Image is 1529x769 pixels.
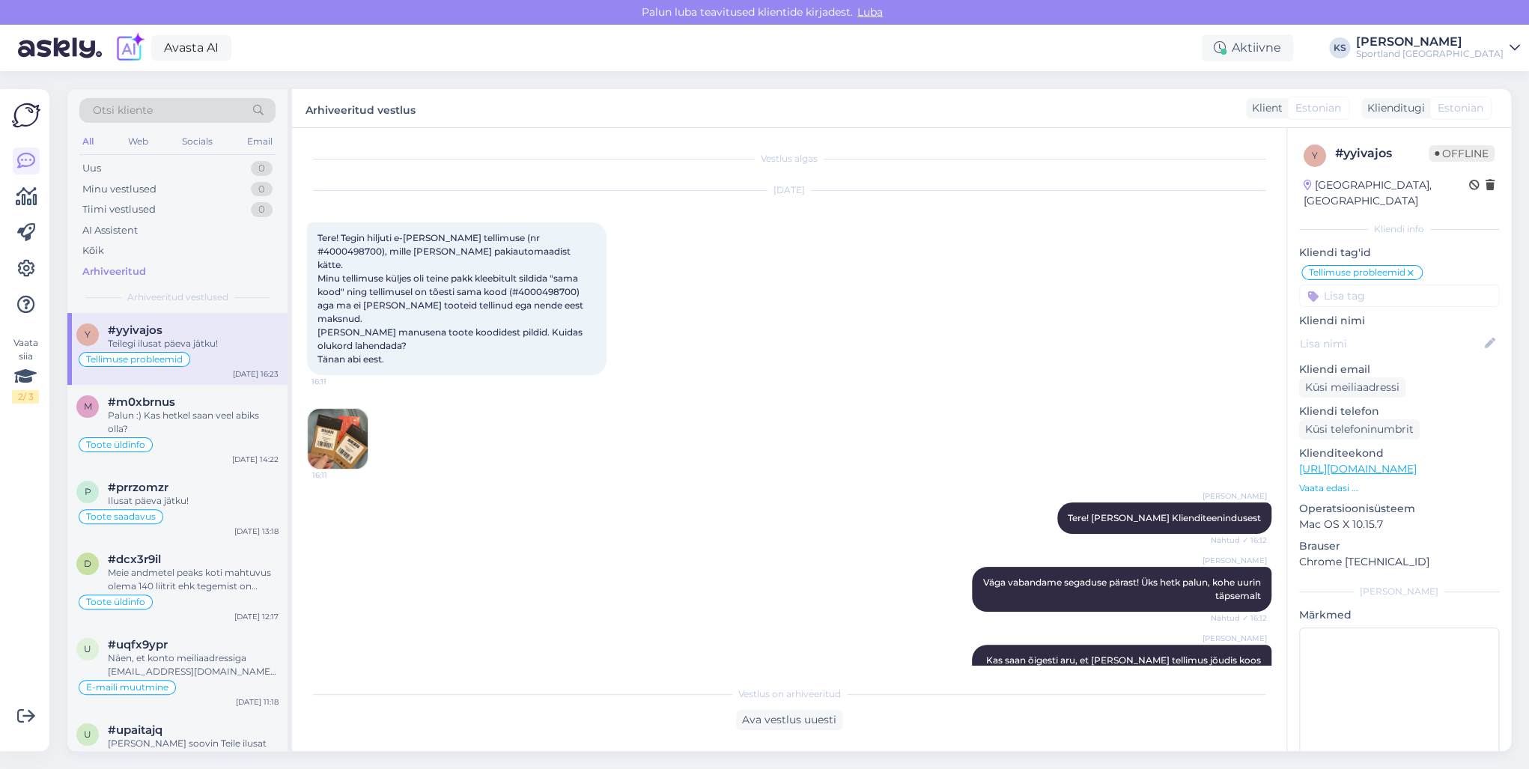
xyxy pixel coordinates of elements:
[1211,613,1267,624] span: Nähtud ✓ 16:12
[79,132,97,151] div: All
[853,5,887,19] span: Luba
[84,729,91,740] span: u
[93,103,153,118] span: Otsi kliente
[317,232,586,365] span: Tere! Tegin hiljuti e-[PERSON_NAME] tellimuse (nr #4000498700), mille [PERSON_NAME] pakiautomaadi...
[86,598,145,607] span: Toote üldinfo
[1295,100,1341,116] span: Estonian
[1304,177,1469,209] div: [GEOGRAPHIC_DATA], [GEOGRAPHIC_DATA]
[1361,100,1425,116] div: Klienditugi
[1246,100,1283,116] div: Klient
[86,440,145,449] span: Toote üldinfo
[983,577,1263,601] span: Väga vabandame segaduse pärast! Üks hetk palun, kohe uurin täpsemalt
[1299,377,1405,398] div: Küsi meiliaadressi
[12,101,40,130] img: Askly Logo
[986,654,1263,679] span: Kas saan õigesti aru, et [PERSON_NAME] tellimus jõudis koos võõraste toodetega samuti [PERSON_NAME]?
[12,336,39,404] div: Vaata siia
[12,390,39,404] div: 2 / 3
[1299,501,1499,517] p: Operatsioonisüsteem
[86,512,156,521] span: Toote saadavus
[108,638,168,651] span: #uqfx9ypr
[1299,462,1417,475] a: [URL][DOMAIN_NAME]
[85,486,91,497] span: p
[1329,37,1350,58] div: KS
[307,152,1271,165] div: Vestlus algas
[251,202,273,217] div: 0
[1299,404,1499,419] p: Kliendi telefon
[1299,222,1499,236] div: Kliendi info
[125,132,151,151] div: Web
[84,558,91,569] span: d
[82,243,104,258] div: Kõik
[1202,34,1293,61] div: Aktiivne
[1299,313,1499,329] p: Kliendi nimi
[1299,538,1499,554] p: Brauser
[108,481,168,494] span: #prrzomzr
[308,409,368,469] img: Attachment
[1299,446,1499,461] p: Klienditeekond
[108,723,162,737] span: #upaitajq
[82,161,101,176] div: Uus
[1309,268,1405,277] span: Tellimuse probleemid
[108,566,279,593] div: Meie andmetel peaks koti mahtuvus olema 140 liitrit ehk tegemist on tõepoolest tavapärasest suure...
[244,132,276,151] div: Email
[738,687,841,701] span: Vestlus on arhiveeritud
[232,454,279,465] div: [DATE] 14:22
[108,737,279,764] div: [PERSON_NAME] soovin Teile ilusat päeva jätku!
[1299,517,1499,532] p: Mac OS X 10.15.7
[108,395,175,409] span: #m0xbrnus
[736,710,842,730] div: Ava vestlus uuesti
[82,202,156,217] div: Tiimi vestlused
[1068,512,1261,523] span: Tere! [PERSON_NAME] Klienditeenindusest
[1438,100,1483,116] span: Estonian
[108,337,279,350] div: Teilegi ilusat päeva jätku!
[114,32,145,64] img: explore-ai
[108,494,279,508] div: Ilusat päeva jätku!
[85,329,91,340] span: y
[1312,150,1318,161] span: y
[1203,633,1267,644] span: [PERSON_NAME]
[307,183,1271,197] div: [DATE]
[1356,36,1520,60] a: [PERSON_NAME]Sportland [GEOGRAPHIC_DATA]
[1203,555,1267,566] span: [PERSON_NAME]
[86,355,183,364] span: Tellimuse probleemid
[306,98,416,118] label: Arhiveeritud vestlus
[311,376,368,387] span: 16:11
[108,651,279,678] div: Näen, et konto meiliaadressiga [EMAIL_ADDRESS][DOMAIN_NAME] on juba loodud. Kas Te saate proovida...
[1356,36,1504,48] div: [PERSON_NAME]
[1299,419,1420,440] div: Küsi telefoninumbrit
[234,526,279,537] div: [DATE] 13:18
[1356,48,1504,60] div: Sportland [GEOGRAPHIC_DATA]
[1429,145,1495,162] span: Offline
[108,323,162,337] span: #yyivajos
[1211,535,1267,546] span: Nähtud ✓ 16:12
[82,264,146,279] div: Arhiveeritud
[108,409,279,436] div: Palun :) Kas hetkel saan veel abiks olla?
[179,132,216,151] div: Socials
[251,161,273,176] div: 0
[236,696,279,708] div: [DATE] 11:18
[1299,285,1499,307] input: Lisa tag
[82,223,138,238] div: AI Assistent
[86,683,168,692] span: E-maili muutmine
[312,469,368,481] span: 16:11
[127,291,228,304] span: Arhiveeritud vestlused
[1299,362,1499,377] p: Kliendi email
[234,611,279,622] div: [DATE] 12:17
[84,643,91,654] span: u
[1299,585,1499,598] div: [PERSON_NAME]
[1299,607,1499,623] p: Märkmed
[251,182,273,197] div: 0
[1299,245,1499,261] p: Kliendi tag'id
[84,401,92,412] span: m
[1299,481,1499,495] p: Vaata edasi ...
[1335,145,1429,162] div: # yyivajos
[151,35,231,61] a: Avasta AI
[1299,554,1499,570] p: Chrome [TECHNICAL_ID]
[1300,335,1482,352] input: Lisa nimi
[1203,490,1267,502] span: [PERSON_NAME]
[82,182,156,197] div: Minu vestlused
[108,553,161,566] span: #dcx3r9il
[233,368,279,380] div: [DATE] 16:23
